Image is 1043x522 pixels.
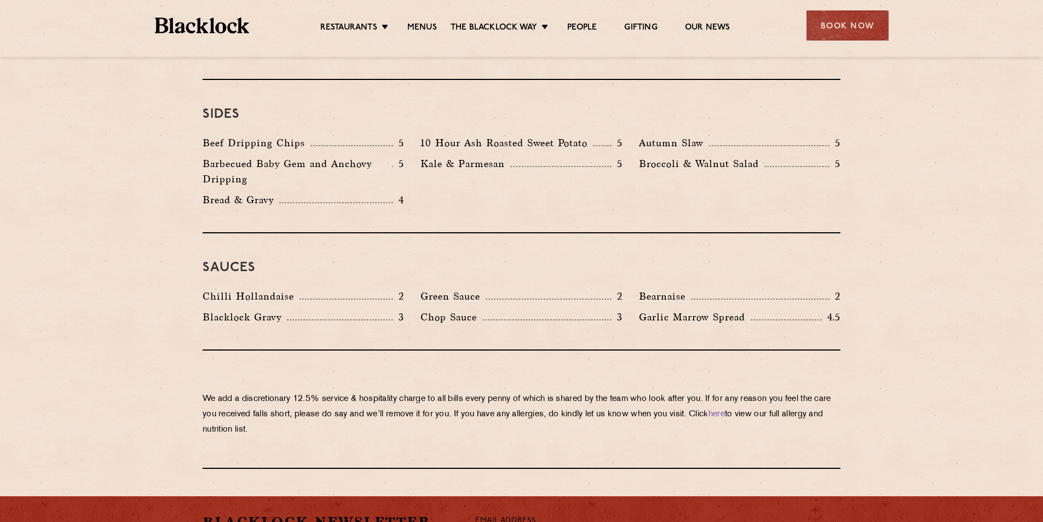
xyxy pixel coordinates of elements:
p: 3 [393,310,404,324]
img: BL_Textured_Logo-footer-cropped.svg [155,18,250,33]
p: 2 [829,289,840,303]
p: 5 [829,136,840,150]
div: Book Now [806,10,889,41]
h3: Sauces [203,261,840,275]
p: Blacklock Gravy [203,309,287,325]
p: Autumn Slaw [639,135,709,151]
p: Chilli Hollandaise [203,289,299,304]
p: Green Sauce [420,289,486,304]
p: 2 [393,289,404,303]
a: People [567,22,597,35]
p: Kale & Parmesan [420,156,510,171]
p: 5 [612,136,623,150]
p: 2 [612,289,623,303]
p: Broccoli & Walnut Salad [639,156,764,171]
p: Garlic Marrow Spread [639,309,751,325]
p: We add a discretionary 12.5% service & hospitality charge to all bills every penny of which is sh... [203,392,840,438]
p: 5 [393,157,404,171]
a: Our News [685,22,730,35]
a: Restaurants [320,22,377,35]
p: 4.5 [822,310,840,324]
h3: Sides [203,107,840,122]
p: 5 [612,157,623,171]
p: 5 [829,157,840,171]
a: here [708,410,725,418]
p: 5 [393,136,404,150]
a: Menus [407,22,437,35]
p: Barbecued Baby Gem and Anchovy Dripping [203,156,392,187]
a: Gifting [624,22,657,35]
p: 3 [612,310,623,324]
p: Beef Dripping Chips [203,135,310,151]
p: Chop Sauce [420,309,482,325]
p: 4 [393,193,404,207]
a: The Blacklock Way [451,22,537,35]
p: Bearnaise [639,289,691,304]
p: 10 Hour Ash Roasted Sweet Potato [420,135,593,151]
p: Bread & Gravy [203,192,279,208]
